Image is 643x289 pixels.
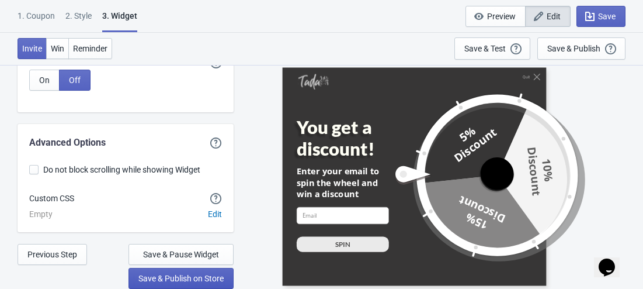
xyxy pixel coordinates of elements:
[525,6,571,27] button: Edit
[296,116,406,160] div: You get a discount!
[298,73,328,91] a: Tada Shopify App - Exit Intent, Spin to Win Popups, Newsletter Discount Gift Game
[29,136,106,150] div: Advanced Options
[43,164,200,176] span: Do not block scrolling while showing Widget
[65,10,92,30] div: 2 . Style
[51,44,64,53] span: Win
[454,37,530,60] button: Save & Test
[27,250,77,259] span: Previous Step
[547,12,561,21] span: Edit
[29,209,53,219] div: Empty
[18,38,47,59] button: Invite
[465,6,526,27] button: Preview
[598,12,616,21] span: Save
[523,74,530,79] div: Quit
[296,207,388,223] input: Email
[547,44,600,53] div: Save & Publish
[69,75,81,85] span: Off
[208,209,222,219] span: Edit
[22,44,42,53] span: Invite
[464,44,506,53] div: Save & Test
[576,6,625,27] button: Save
[594,242,631,277] iframe: chat widget
[29,192,74,205] div: Custom CSS
[296,165,388,199] div: Enter your email to spin the wheel and win a discount
[102,10,137,32] div: 3. Widget
[487,12,516,21] span: Preview
[73,44,107,53] span: Reminder
[138,274,224,283] span: Save & Publish on Store
[128,244,234,265] button: Save & Pause Widget
[128,268,234,289] button: Save & Publish on Store
[335,239,350,249] div: SPIN
[203,204,227,225] button: Edit
[18,244,87,265] button: Previous Step
[39,75,50,85] span: On
[143,250,219,259] span: Save & Pause Widget
[59,70,91,91] button: Off
[29,70,60,91] button: On
[537,37,625,60] button: Save & Publish
[18,10,55,30] div: 1. Coupon
[68,38,112,59] button: Reminder
[298,73,328,90] img: Tada Shopify App - Exit Intent, Spin to Win Popups, Newsletter Discount Gift Game
[46,38,69,59] button: Win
